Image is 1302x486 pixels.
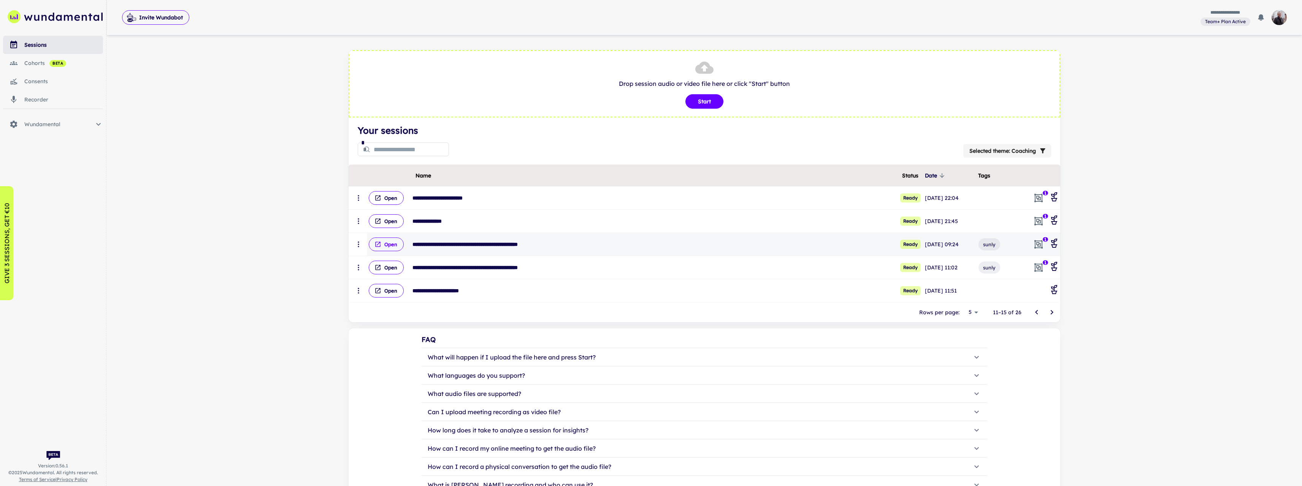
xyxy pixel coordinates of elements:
[1050,262,1059,273] div: Coaching
[900,263,921,272] span: Ready
[900,240,921,249] span: Ready
[1272,10,1287,25] img: photoURL
[925,171,947,180] span: Date
[1042,260,1049,266] span: 1
[428,407,561,416] p: Can I upload meeting recording as video file?
[3,90,103,109] a: recorder
[349,165,1060,302] div: scrollable content
[1050,192,1059,204] div: Coaching
[422,458,987,476] button: How can I record a physical conversation to get the audio file?
[358,123,1051,137] h4: Your sessions
[369,237,404,251] button: Open
[1050,215,1059,227] div: Coaching
[422,385,987,403] button: What audio files are supported?
[369,261,404,274] button: Open
[1202,18,1249,25] span: Team+ Plan Active
[1042,213,1049,219] span: 1
[428,444,596,453] p: How can I record my online meeting to get the audio file?
[428,371,525,380] p: What languages do you support?
[978,171,990,180] span: Tags
[428,389,521,398] p: What audio files are supported?
[1032,237,1045,251] span: In cohort: Paul
[422,348,987,366] button: What will happen if I upload the file here and press Start?
[923,187,977,210] td: [DATE] 22:04
[1050,239,1059,250] div: Coaching
[122,10,189,25] button: Invite Wundabot
[1050,285,1059,296] div: Coaching
[415,171,431,180] span: Name
[19,477,56,482] a: Terms of Service
[3,36,103,54] a: sessions
[963,307,981,318] div: 5
[685,94,723,109] button: Start
[1032,261,1045,274] span: In cohort: Paul
[428,462,611,471] p: How can I record a physical conversation to get the audio file?
[978,264,1000,271] span: sunly
[428,426,588,435] p: How long does it take to analyze a session for insights?
[49,60,66,66] span: beta
[900,193,921,203] span: Ready
[57,477,87,482] a: Privacy Policy
[1032,214,1045,228] span: In cohort: My client
[1044,305,1059,320] button: Go to next page
[8,469,98,476] span: © 2025 Wundamental. All rights reserved.
[900,286,921,295] span: Ready
[3,72,103,90] a: consents
[24,95,103,104] div: recorder
[923,233,977,256] td: [DATE] 09:24
[1029,305,1044,320] button: Go to previous page
[923,279,977,302] td: [DATE] 11:51
[428,353,596,362] p: What will happen if I upload the file here and press Start?
[24,59,103,67] div: cohorts
[422,334,987,345] div: FAQ
[357,79,1052,88] p: Drop session audio or video file here or click "Start" button
[24,120,94,128] span: Wundamental
[900,217,921,226] span: Ready
[38,462,68,469] span: Version: 0.56.1
[1201,17,1250,26] a: View and manage your current plan and billing details.
[2,203,11,283] p: GIVE 3 SESSIONS, GET €10
[919,308,959,317] p: Rows per page:
[369,284,404,298] button: Open
[422,366,987,385] button: What languages do you support?
[122,10,189,25] span: Invite Wundabot to record a meeting
[24,41,103,49] div: sessions
[902,171,918,180] span: Status
[422,403,987,421] button: Can I upload meeting recording as video file?
[923,256,977,279] td: [DATE] 11:02
[369,214,404,228] button: Open
[3,54,103,72] a: cohorts beta
[422,439,987,458] button: How can I record my online meeting to get the audio file?
[1042,236,1049,242] span: 1
[993,308,1021,317] p: 11–15 of 26
[3,115,103,133] div: Wundamental
[422,421,987,439] button: How long does it take to analyze a session for insights?
[1032,191,1045,205] span: In cohort: My client
[923,210,977,233] td: [DATE] 21:45
[963,144,1051,158] button: Selected theme: Coaching
[978,241,1000,248] span: sunly
[19,476,87,483] span: |
[1201,17,1250,25] span: View and manage your current plan and billing details.
[24,77,103,85] div: consents
[1042,190,1049,196] span: 1
[369,191,404,205] button: Open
